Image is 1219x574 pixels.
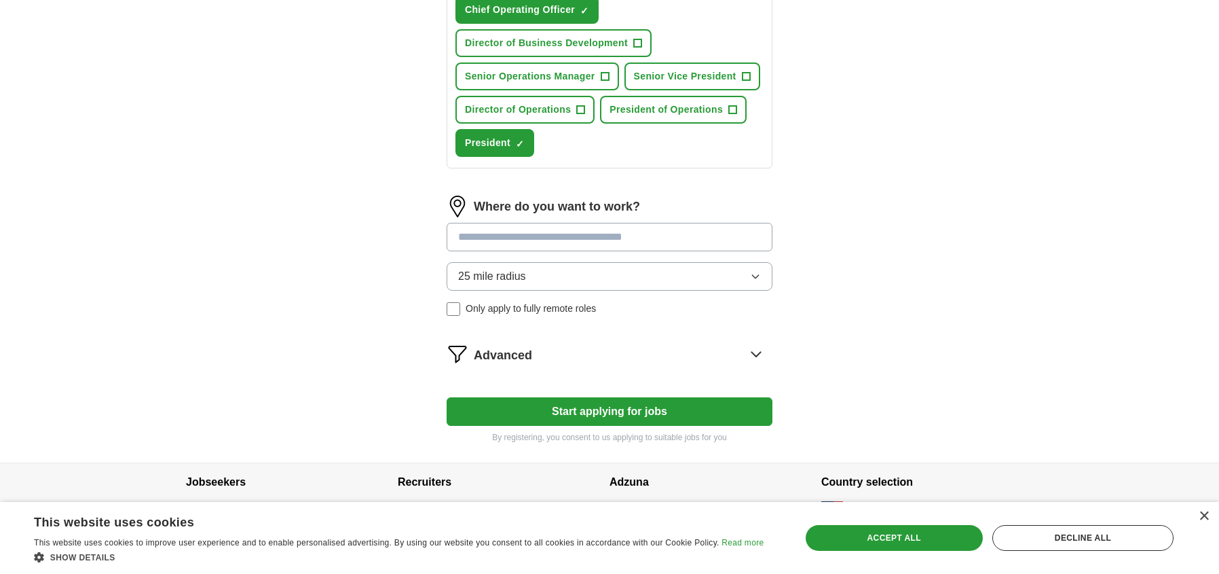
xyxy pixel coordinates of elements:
[465,69,595,84] span: Senior Operations Manager
[34,538,719,548] span: This website uses cookies to improve user experience and to enable personalised advertising. By u...
[634,69,736,84] span: Senior Vice President
[447,302,460,316] input: Only apply to fully remote roles
[458,268,526,285] span: 25 mile radius
[455,129,534,157] button: President✓
[447,262,772,291] button: 25 mile radius
[992,525,1174,551] div: Decline all
[34,550,764,564] div: Show details
[624,62,760,90] button: Senior Vice President
[609,103,723,117] span: President of Operations
[1199,512,1209,522] div: Close
[455,62,619,90] button: Senior Operations Manager
[465,3,575,17] span: Chief Operating Officer
[806,525,983,551] div: Accept all
[516,139,524,149] span: ✓
[465,103,571,117] span: Director of Operations
[821,463,1033,501] h4: Country selection
[465,36,628,50] span: Director of Business Development
[580,5,588,16] span: ✓
[474,346,532,365] span: Advanced
[455,29,652,57] button: Director of Business Development
[34,510,730,531] div: This website uses cookies
[474,198,640,216] label: Where do you want to work?
[447,397,772,426] button: Start applying for jobs
[447,343,468,365] img: filter
[721,538,764,548] a: Read more, opens a new window
[50,553,115,562] span: Show details
[600,96,747,124] button: President of Operations
[466,302,596,316] span: Only apply to fully remote roles
[455,96,595,124] button: Director of Operations
[465,136,510,150] span: President
[447,431,772,444] p: By registering, you consent to us applying to suitable jobs for you
[447,196,468,217] img: location.png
